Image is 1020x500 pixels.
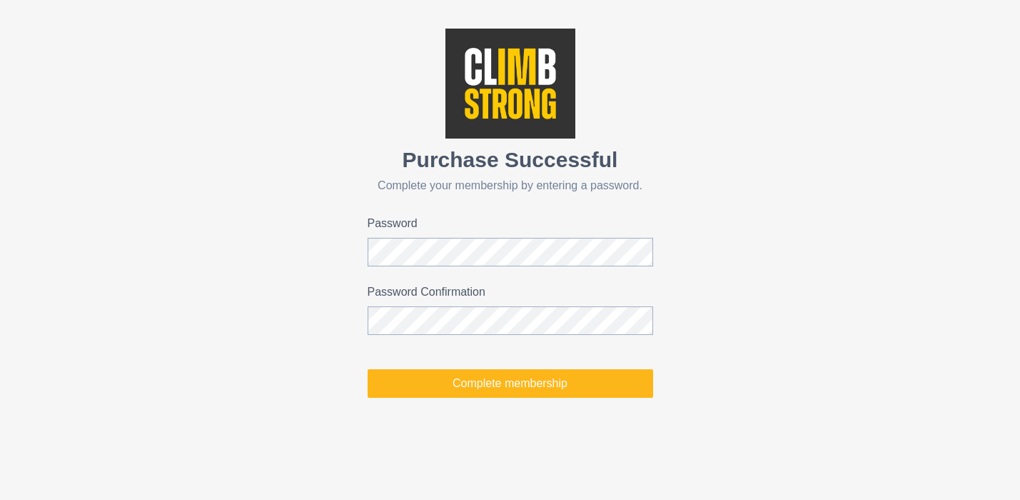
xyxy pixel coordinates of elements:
p: Complete your membership by entering a password. [368,179,653,192]
label: Password [368,215,645,232]
img: Climb Strong Logo [457,40,564,127]
button: Complete membership [368,369,653,398]
label: Password Confirmation [368,284,645,301]
h2: Purchase Successful [403,147,618,173]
